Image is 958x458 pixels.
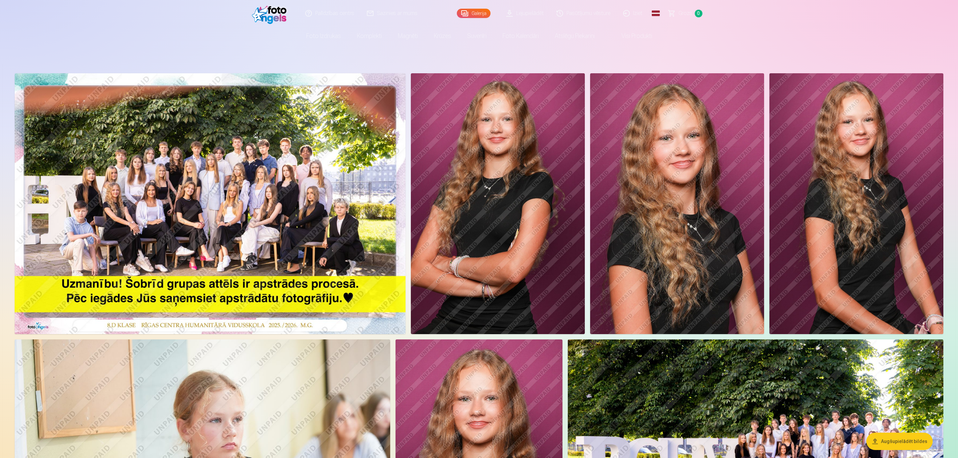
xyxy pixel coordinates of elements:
[678,9,692,17] span: Grozs
[252,3,290,24] img: /fa1
[459,27,494,45] a: Suvenīri
[349,27,390,45] a: Komplekti
[494,27,547,45] a: Foto kalendāri
[603,27,660,45] a: Visi produkti
[547,27,603,45] a: Atslēgu piekariņi
[390,27,426,45] a: Magnēti
[457,9,490,18] a: Galerija
[695,10,702,17] span: 0
[866,433,933,450] button: Augšupielādēt bildes
[426,27,459,45] a: Krūzes
[298,27,349,45] a: Foto izdrukas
